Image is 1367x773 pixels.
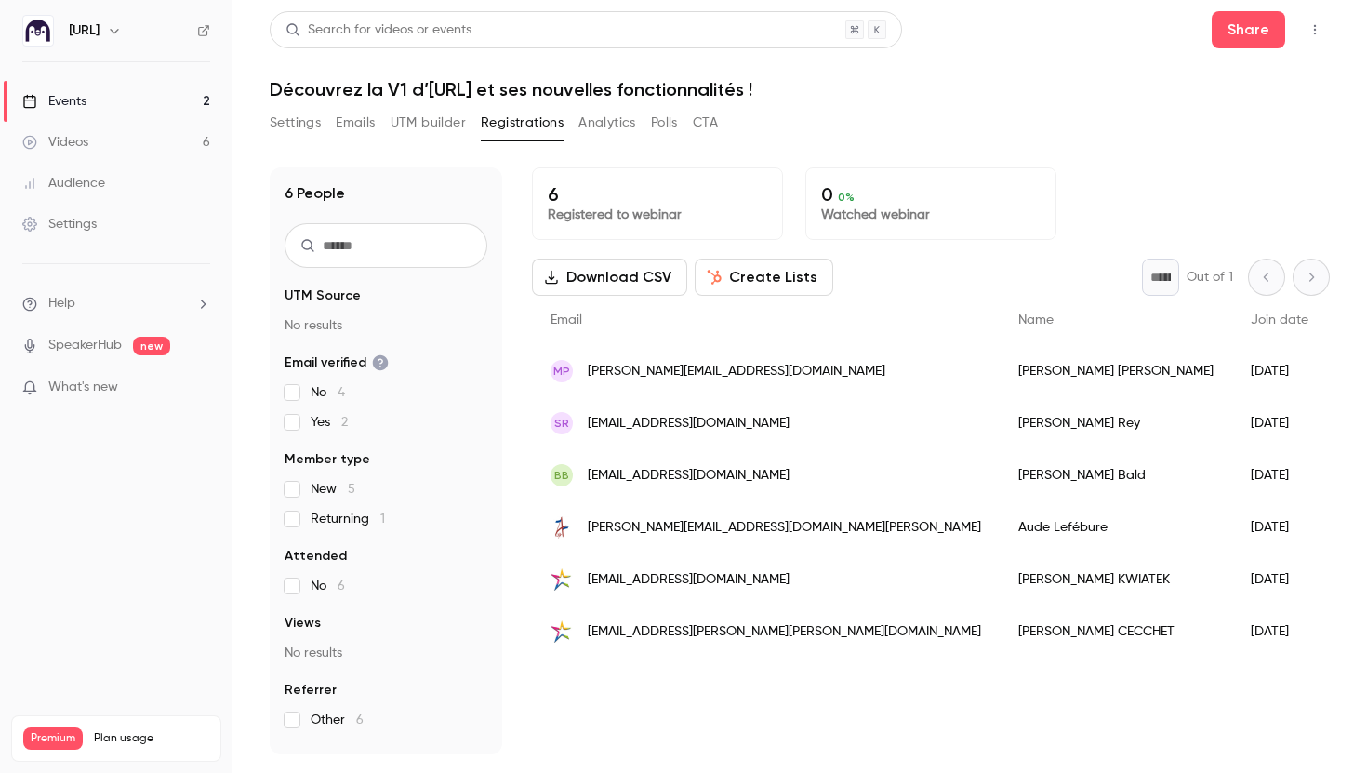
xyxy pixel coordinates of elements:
span: Help [48,294,75,313]
button: Emails [336,108,375,138]
div: [PERSON_NAME] CECCHET [1000,606,1232,658]
span: Views [285,614,321,633]
p: Out of 1 [1187,268,1233,287]
div: [DATE] [1232,449,1327,501]
p: Watched webinar [821,206,1041,224]
span: 4 [338,386,345,399]
div: [DATE] [1232,345,1327,397]
div: Aude Lefébure [1000,501,1232,553]
button: CTA [693,108,718,138]
a: SpeakerHub [48,336,122,355]
span: Join date [1251,313,1308,327]
span: Yes [311,413,348,432]
div: [PERSON_NAME] [PERSON_NAME] [1000,345,1232,397]
div: Audience [22,174,105,193]
div: Settings [22,215,97,233]
p: No results [285,644,487,662]
span: Name [1018,313,1054,327]
span: Email verified [285,353,389,372]
span: 0 % [838,191,855,204]
div: Videos [22,133,88,152]
span: UTM Source [285,287,361,305]
span: 6 [356,713,364,726]
span: Premium [23,727,83,750]
span: [PERSON_NAME][EMAIL_ADDRESS][DOMAIN_NAME] [588,362,885,381]
span: [EMAIL_ADDRESS][DOMAIN_NAME] [588,414,790,433]
button: Registrations [481,108,564,138]
span: 5 [348,483,355,496]
span: MP [553,363,570,380]
div: [DATE] [1232,553,1327,606]
div: [PERSON_NAME] Bald [1000,449,1232,501]
button: Share [1212,11,1285,48]
span: [EMAIL_ADDRESS][DOMAIN_NAME] [588,466,790,486]
span: 2 [341,416,348,429]
span: [EMAIL_ADDRESS][PERSON_NAME][PERSON_NAME][DOMAIN_NAME] [588,622,981,642]
p: Registered to webinar [548,206,767,224]
div: [DATE] [1232,397,1327,449]
span: new [133,337,170,355]
div: Search for videos or events [285,20,471,40]
span: [PERSON_NAME][EMAIL_ADDRESS][DOMAIN_NAME][PERSON_NAME] [588,518,981,538]
div: Events [22,92,86,111]
p: No results [285,316,487,335]
img: Ed.ai [23,16,53,46]
button: Download CSV [532,259,687,296]
h1: 6 People [285,182,345,205]
div: [DATE] [1232,606,1327,658]
button: Settings [270,108,321,138]
img: ecl-alma.com [551,516,573,539]
button: Polls [651,108,678,138]
span: Member type [285,450,370,469]
div: [DATE] [1232,501,1327,553]
iframe: Noticeable Trigger [188,380,210,396]
span: 1 [380,513,385,526]
span: What's new [48,378,118,397]
span: 6 [338,580,345,593]
h6: [URL] [69,21,100,40]
span: BB [554,467,569,484]
span: No [311,577,345,595]
h1: Découvrez la V1 d’[URL] et ses nouvelles fonctionnalités ! [270,78,1330,100]
p: 0 [821,183,1041,206]
span: Plan usage [94,731,209,746]
div: [PERSON_NAME] KWIATEK [1000,553,1232,606]
span: No [311,383,345,402]
span: New [311,480,355,499]
button: UTM builder [391,108,466,138]
img: stmichel.re [551,620,573,643]
img: stmichel.re [551,568,573,591]
span: Other [311,711,364,729]
span: Referrer [285,681,337,700]
span: [EMAIL_ADDRESS][DOMAIN_NAME] [588,570,790,590]
p: 6 [548,183,767,206]
button: Create Lists [695,259,833,296]
span: Returning [311,510,385,528]
span: Email [551,313,582,327]
li: help-dropdown-opener [22,294,210,313]
section: facet-groups [285,287,487,729]
button: Analytics [578,108,636,138]
div: [PERSON_NAME] Rey [1000,397,1232,449]
span: Attended [285,547,347,566]
span: SR [554,415,569,432]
